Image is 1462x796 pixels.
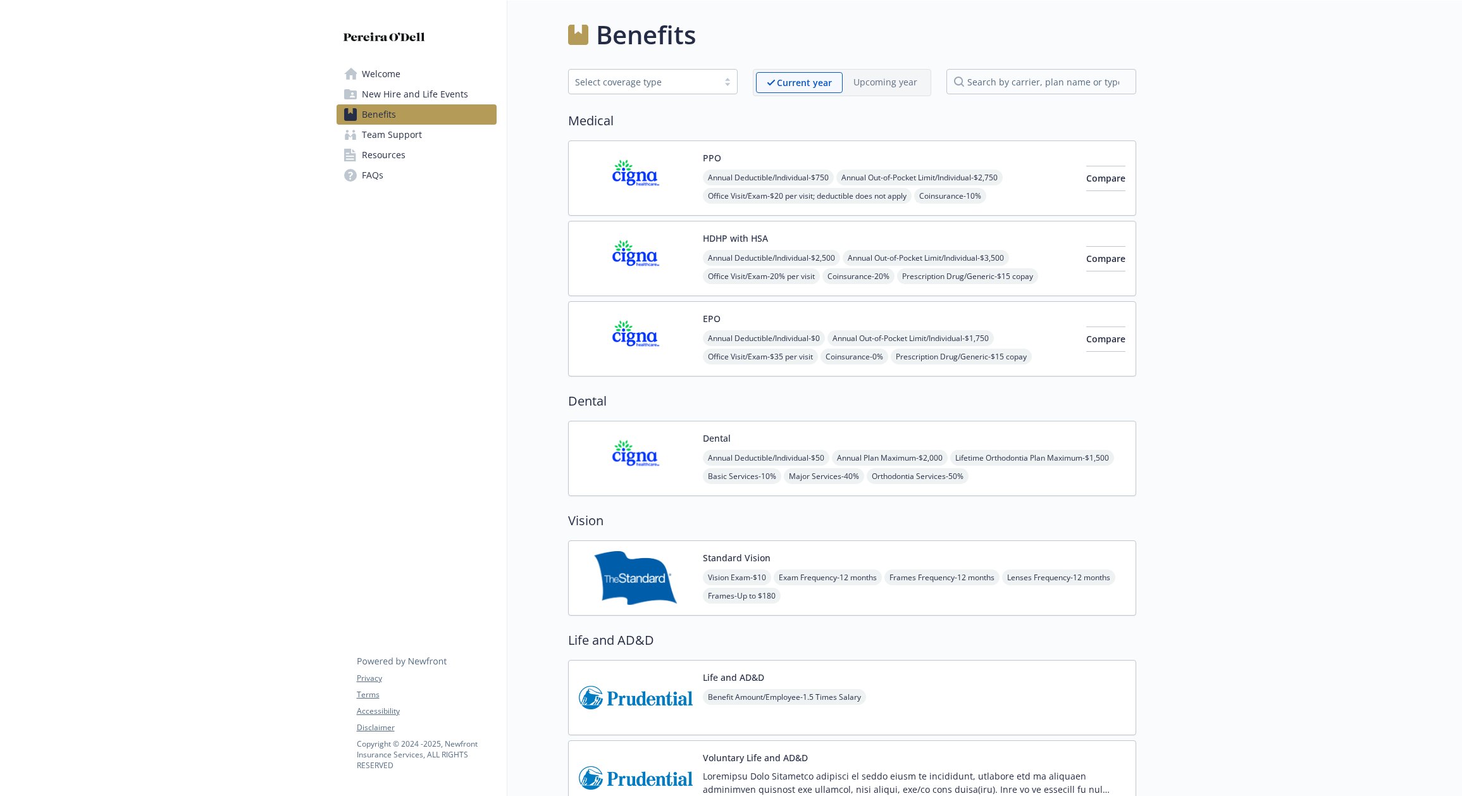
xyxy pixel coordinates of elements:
h2: Vision [568,511,1136,530]
span: Upcoming year [843,72,928,93]
p: Current year [777,76,832,89]
button: Standard Vision [703,551,771,564]
a: Team Support [337,125,497,145]
span: Frames - Up to $180 [703,588,781,604]
h2: Medical [568,111,1136,130]
span: Orthodontia Services - 50% [867,468,969,484]
span: Vision Exam - $10 [703,569,771,585]
button: Compare [1086,166,1125,191]
button: Compare [1086,246,1125,271]
img: Prudential Insurance Co of America carrier logo [579,671,693,724]
p: Upcoming year [853,75,917,89]
h2: Life and AD&D [568,631,1136,650]
a: Disclaimer [357,722,496,733]
span: Resources [362,145,406,165]
span: Annual Deductible/Individual - $2,500 [703,250,840,266]
button: Voluntary Life and AD&D [703,751,808,764]
a: Terms [357,689,496,700]
button: Dental [703,432,731,445]
a: New Hire and Life Events [337,84,497,104]
span: Annual Out-of-Pocket Limit/Individual - $3,500 [843,250,1009,266]
span: Compare [1086,333,1125,345]
span: New Hire and Life Events [362,84,468,104]
h2: Dental [568,392,1136,411]
span: FAQs [362,165,383,185]
a: Benefits [337,104,497,125]
a: Welcome [337,64,497,84]
span: Basic Services - 10% [703,468,781,484]
span: Prescription Drug/Generic - $15 copay [897,268,1038,284]
p: Loremipsu Dolo Sitametco adipisci el seddo eiusm te incididunt, utlabore etd ma aliquaen adminimv... [703,769,1125,796]
span: Annual Plan Maximum - $2,000 [832,450,948,466]
button: PPO [703,151,721,165]
span: Benefit Amount/Employee - 1.5 Times Salary [703,689,866,705]
img: CIGNA carrier logo [579,232,693,285]
a: Privacy [357,673,496,684]
a: FAQs [337,165,497,185]
span: Coinsurance - 20% [822,268,895,284]
span: Lifetime Orthodontia Plan Maximum - $1,500 [950,450,1114,466]
img: Standard Insurance Company carrier logo [579,551,693,605]
span: Annual Out-of-Pocket Limit/Individual - $2,750 [836,170,1003,185]
button: EPO [703,312,721,325]
h1: Benefits [596,16,696,54]
span: Lenses Frequency - 12 months [1002,569,1115,585]
img: CIGNA carrier logo [579,312,693,366]
span: Office Visit/Exam - $35 per visit [703,349,818,364]
span: Compare [1086,172,1125,184]
span: Office Visit/Exam - $20 per visit; deductible does not apply [703,188,912,204]
span: Compare [1086,252,1125,264]
span: Coinsurance - 10% [914,188,986,204]
a: Accessibility [357,706,496,717]
span: Frames Frequency - 12 months [884,569,1000,585]
span: Welcome [362,64,400,84]
button: Life and AD&D [703,671,764,684]
span: Major Services - 40% [784,468,864,484]
span: Exam Frequency - 12 months [774,569,882,585]
input: search by carrier, plan name or type [946,69,1136,94]
span: Annual Deductible/Individual - $50 [703,450,829,466]
span: Annual Out-of-Pocket Limit/Individual - $1,750 [827,330,994,346]
span: Benefits [362,104,396,125]
span: Coinsurance - 0% [821,349,888,364]
a: Resources [337,145,497,165]
div: Select coverage type [575,75,712,89]
p: Copyright © 2024 - 2025 , Newfront Insurance Services, ALL RIGHTS RESERVED [357,738,496,771]
img: CIGNA carrier logo [579,151,693,205]
span: Office Visit/Exam - 20% per visit [703,268,820,284]
span: Annual Deductible/Individual - $750 [703,170,834,185]
img: CIGNA carrier logo [579,432,693,485]
button: HDHP with HSA [703,232,768,245]
span: Prescription Drug/Generic - $15 copay [891,349,1032,364]
button: Compare [1086,326,1125,352]
span: Team Support [362,125,422,145]
span: Annual Deductible/Individual - $0 [703,330,825,346]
